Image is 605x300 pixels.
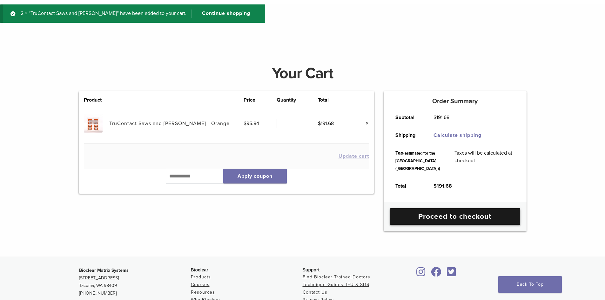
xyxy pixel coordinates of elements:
h1: Your Cart [74,66,531,81]
th: Total [318,96,352,104]
a: Products [191,274,211,280]
a: Bioclear [445,271,458,277]
strong: Bioclear Matrix Systems [79,268,129,273]
button: Update cart [339,154,369,159]
th: Shipping [388,126,427,144]
a: TruContact Saws and [PERSON_NAME] - Orange [109,120,230,127]
th: Subtotal [388,109,427,126]
img: TruContact Saws and Sanders - Orange [84,114,103,133]
h5: Order Summary [384,97,527,105]
th: Quantity [277,96,318,104]
span: Bioclear [191,267,208,272]
a: Contact Us [303,290,327,295]
span: $ [318,120,321,127]
a: Back To Top [498,276,562,293]
a: Continue shopping [192,10,255,18]
a: Proceed to checkout [390,208,520,225]
span: $ [434,114,436,121]
td: Taxes will be calculated at checkout [447,144,522,177]
th: Tax [388,144,447,177]
th: Product [84,96,109,104]
p: [STREET_ADDRESS] Tacoma, WA 98409 [PHONE_NUMBER] [79,267,191,297]
button: Apply coupon [223,169,287,183]
span: Support [303,267,320,272]
a: Courses [191,282,210,287]
th: Total [388,177,427,195]
a: Bioclear [429,271,444,277]
th: Price [244,96,277,104]
span: $ [244,120,246,127]
small: (estimated for the [GEOGRAPHIC_DATA] ([GEOGRAPHIC_DATA])) [395,151,440,171]
a: Calculate shipping [434,132,481,138]
bdi: 191.68 [318,120,334,127]
bdi: 191.68 [434,183,452,189]
span: $ [434,183,437,189]
a: Bioclear [414,271,428,277]
a: Resources [191,290,215,295]
a: Remove this item [361,119,369,128]
a: Technique Guides, IFU & SDS [303,282,369,287]
bdi: 191.68 [434,114,449,121]
bdi: 95.84 [244,120,259,127]
a: Find Bioclear Trained Doctors [303,274,370,280]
